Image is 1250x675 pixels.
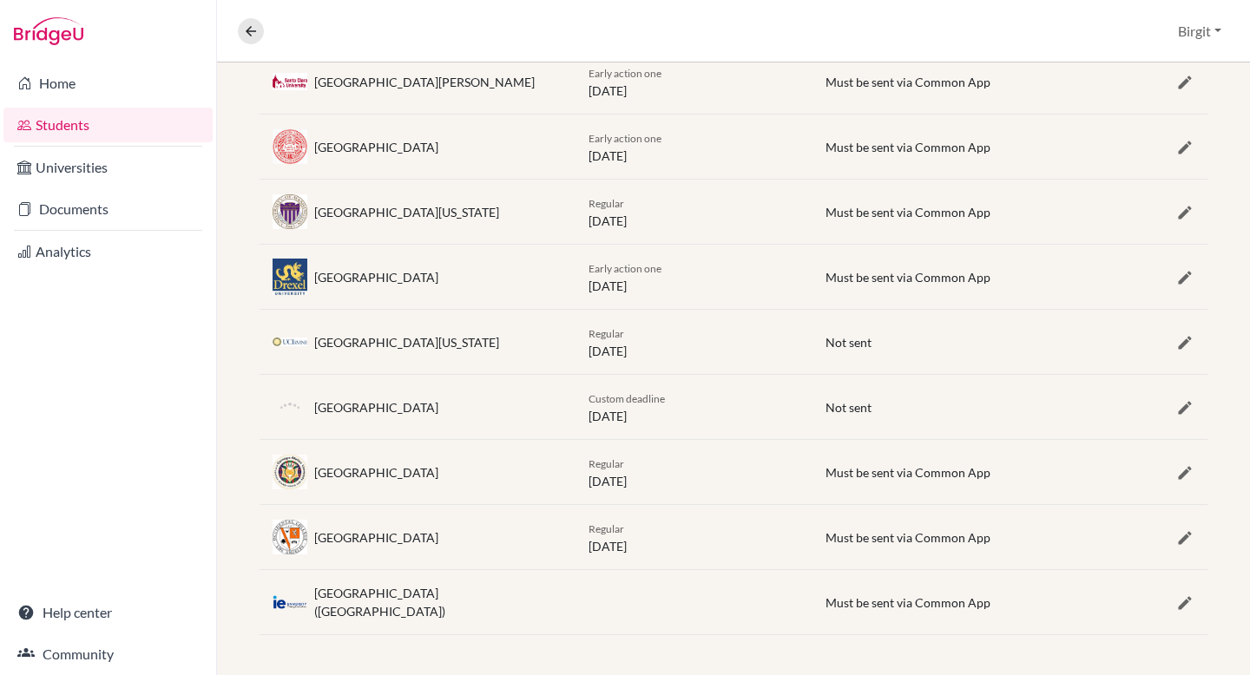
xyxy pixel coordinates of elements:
div: [GEOGRAPHIC_DATA][US_STATE] [314,203,499,221]
span: Regular [589,327,624,340]
span: Regular [589,197,624,210]
span: Must be sent via Common App [826,530,990,545]
span: Early action one [589,132,661,145]
span: Must be sent via Common App [826,75,990,89]
button: Birgit [1170,15,1229,48]
div: [GEOGRAPHIC_DATA] [314,398,438,416]
span: Must be sent via Common App [826,205,990,220]
img: us_oxy_32xg2m2k.jpeg [273,520,307,554]
img: es_ie_ppg3uco7.png [273,595,307,609]
div: [DATE] [576,454,812,490]
div: [DATE] [576,519,812,555]
span: Must be sent via Common App [826,595,990,610]
div: [DATE] [576,193,812,230]
div: [DATE] [576,389,812,425]
div: [DATE] [576,63,812,100]
div: [DATE] [576,128,812,165]
a: Students [3,108,213,142]
img: Bridge-U [14,17,83,45]
span: Regular [589,522,624,535]
div: [GEOGRAPHIC_DATA] [314,463,438,482]
span: Not sent [826,335,872,350]
span: Must be sent via Common App [826,140,990,154]
a: Analytics [3,234,213,269]
a: Community [3,637,213,672]
div: [DATE] [576,324,812,360]
div: [GEOGRAPHIC_DATA][US_STATE] [314,333,499,351]
img: us_uci_wzwmm0yp.jpeg [273,337,307,346]
div: [GEOGRAPHIC_DATA][PERSON_NAME] [314,73,535,91]
img: us_scu_wc9dh1bt.png [273,73,307,90]
span: Must be sent via Common App [826,270,990,285]
span: Early action one [589,262,661,275]
a: Universities [3,150,213,185]
a: Help center [3,595,213,630]
img: us_was_8svz4jgo.jpeg [273,194,307,229]
span: Custom deadline [589,392,665,405]
a: Documents [3,192,213,226]
span: Regular [589,457,624,470]
span: Not sent [826,400,872,415]
img: us_not_mxrvpmi9.jpeg [273,129,307,163]
div: [GEOGRAPHIC_DATA] [314,268,438,286]
img: us_cmu_367_tv8j.jpeg [273,455,307,489]
div: [GEOGRAPHIC_DATA] ([GEOGRAPHIC_DATA]) [314,584,562,620]
span: Must be sent via Common App [826,465,990,480]
div: [GEOGRAPHIC_DATA] [314,138,438,156]
img: default-university-logo-42dd438d0b49c2174d4c41c49dcd67eec2da6d16b3a2f6d5de70cc347232e317.png [273,390,307,424]
img: us_dre_lx35fh60.jpeg [273,259,307,296]
div: [GEOGRAPHIC_DATA] [314,528,438,547]
a: Home [3,66,213,101]
div: [DATE] [576,259,812,295]
span: Early action one [589,67,661,80]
